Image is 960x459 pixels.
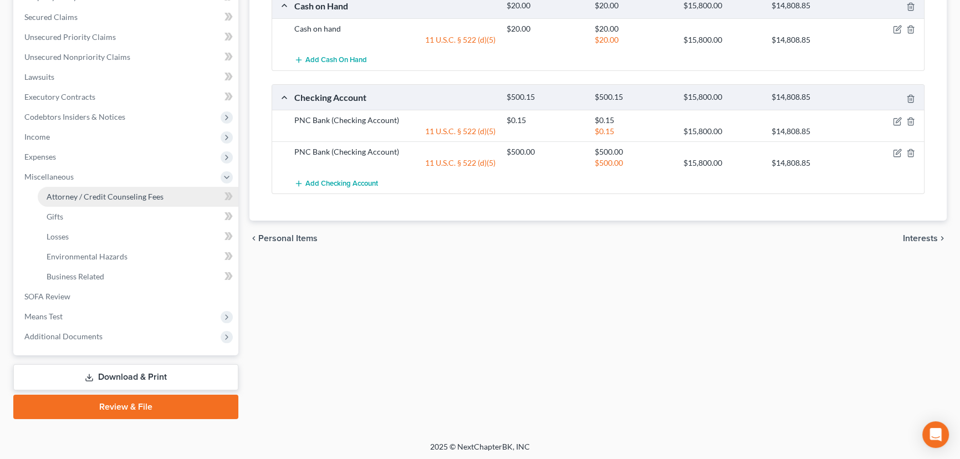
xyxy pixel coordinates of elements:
[24,312,63,321] span: Means Test
[47,212,63,221] span: Gifts
[289,126,501,137] div: 11 U.S.C. § 522 (d)(5)
[589,23,677,34] div: $20.00
[305,179,378,188] span: Add Checking Account
[766,34,854,45] div: $14,808.85
[766,126,854,137] div: $14,808.85
[289,34,501,45] div: 11 U.S.C. § 522 (d)(5)
[47,192,164,201] span: Attorney / Credit Counseling Fees
[24,292,70,301] span: SOFA Review
[766,92,854,103] div: $14,808.85
[766,157,854,169] div: $14,808.85
[38,247,238,267] a: Environmental Hazards
[589,157,677,169] div: $500.00
[24,132,50,141] span: Income
[16,67,238,87] a: Lawsuits
[38,207,238,227] a: Gifts
[24,112,125,121] span: Codebtors Insiders & Notices
[24,92,95,101] span: Executory Contracts
[13,364,238,390] a: Download & Print
[501,1,589,11] div: $20.00
[678,1,766,11] div: $15,800.00
[766,1,854,11] div: $14,808.85
[589,146,677,157] div: $500.00
[38,227,238,247] a: Losses
[47,272,104,281] span: Business Related
[589,92,677,103] div: $500.15
[38,187,238,207] a: Attorney / Credit Counseling Fees
[903,234,938,243] span: Interests
[305,56,367,65] span: Add Cash on Hand
[289,115,501,126] div: PNC Bank (Checking Account)
[589,34,677,45] div: $20.00
[501,92,589,103] div: $500.15
[589,115,677,126] div: $0.15
[678,126,766,137] div: $15,800.00
[294,173,378,193] button: Add Checking Account
[678,157,766,169] div: $15,800.00
[589,126,677,137] div: $0.15
[16,87,238,107] a: Executory Contracts
[47,232,69,241] span: Losses
[16,287,238,307] a: SOFA Review
[249,234,258,243] i: chevron_left
[922,421,949,448] div: Open Intercom Messenger
[47,252,127,261] span: Environmental Hazards
[38,267,238,287] a: Business Related
[903,234,947,243] button: Interests chevron_right
[289,146,501,157] div: PNC Bank (Checking Account)
[16,7,238,27] a: Secured Claims
[24,152,56,161] span: Expenses
[13,395,238,419] a: Review & File
[258,234,318,243] span: Personal Items
[24,331,103,341] span: Additional Documents
[501,115,589,126] div: $0.15
[501,23,589,34] div: $20.00
[24,72,54,81] span: Lawsuits
[249,234,318,243] button: chevron_left Personal Items
[24,32,116,42] span: Unsecured Priority Claims
[289,157,501,169] div: 11 U.S.C. § 522 (d)(5)
[938,234,947,243] i: chevron_right
[16,47,238,67] a: Unsecured Nonpriority Claims
[589,1,677,11] div: $20.00
[24,52,130,62] span: Unsecured Nonpriority Claims
[289,91,501,103] div: Checking Account
[294,50,367,70] button: Add Cash on Hand
[678,92,766,103] div: $15,800.00
[24,12,78,22] span: Secured Claims
[678,34,766,45] div: $15,800.00
[16,27,238,47] a: Unsecured Priority Claims
[24,172,74,181] span: Miscellaneous
[501,146,589,157] div: $500.00
[289,23,501,34] div: Cash on hand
